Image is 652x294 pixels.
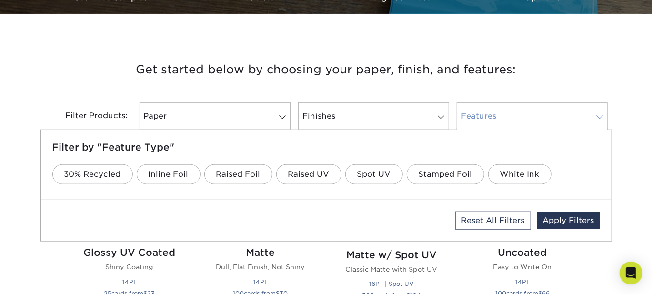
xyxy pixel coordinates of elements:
[370,280,414,287] small: 16PT | Spot UV
[515,278,530,285] small: 14PT
[76,247,184,258] h2: Glossy UV Coated
[253,278,268,285] small: 14PT
[298,102,449,130] a: Finishes
[455,212,531,230] a: Reset All Filters
[52,142,600,153] h5: Filter by "Feature Type"
[48,48,605,91] h3: Get started below by choosing your paper, finish, and features:
[207,262,315,272] p: Dull, Flat Finish, Not Shiny
[122,278,137,285] small: 14PT
[469,247,577,258] h2: Uncoated
[276,164,341,184] a: Raised UV
[537,212,600,229] a: Apply Filters
[207,247,315,258] h2: Matte
[457,102,608,130] a: Features
[620,262,642,284] div: Open Intercom Messenger
[76,262,184,272] p: Shiny Coating
[338,264,446,274] p: Classic Matte with Spot UV
[345,164,403,184] a: Spot UV
[338,249,446,261] h2: Matte w/ Spot UV
[137,164,201,184] a: Inline Foil
[140,102,291,130] a: Paper
[204,164,272,184] a: Raised Foil
[407,164,484,184] a: Stamped Foil
[52,164,133,184] a: 30% Recycled
[40,102,136,130] div: Filter Products:
[488,164,552,184] a: White Ink
[469,262,577,272] p: Easy to Write On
